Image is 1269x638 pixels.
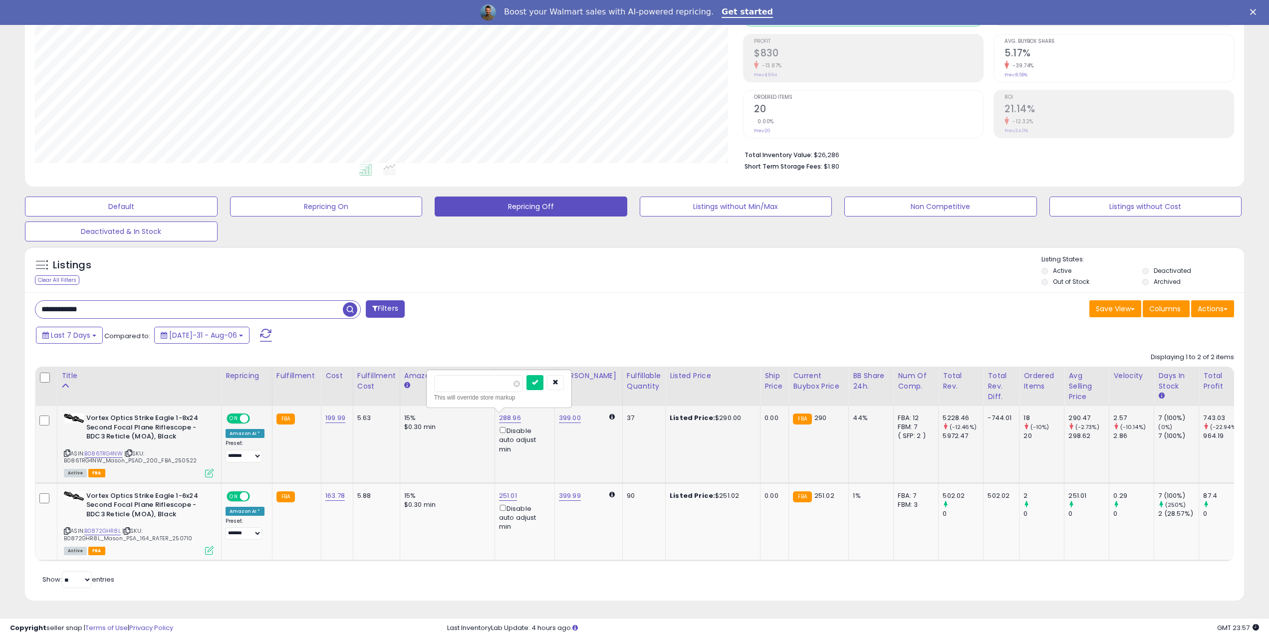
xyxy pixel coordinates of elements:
a: Privacy Policy [129,623,173,633]
div: Ship Price [764,371,784,392]
small: (-22.94%) [1210,423,1238,431]
div: 5.63 [357,414,392,423]
b: Listed Price: [670,413,715,423]
small: Days In Stock. [1158,392,1164,401]
button: Default [25,197,218,216]
button: Filters [366,300,405,318]
div: 5228.46 [943,414,983,423]
a: Get started [722,7,773,18]
div: Disable auto adjust min [499,425,547,454]
b: Vortex Optics Strike Eagle 1-6x24 Second Focal Plane Riflescope - BDC3 Reticle (MOA), Black [86,491,208,522]
strong: Copyright [10,623,46,633]
div: ASIN: [64,491,214,554]
a: B086TRG4NW [84,449,123,458]
a: 399.00 [559,413,581,423]
b: Vortex Optics Strike Eagle 1-8x24 Second Focal Plane Riflescope - BDC3 Reticle (MOA), Black [86,414,208,444]
div: 20 [1023,431,1064,440]
small: Prev: 8.58% [1005,72,1027,78]
div: This will override store markup [434,393,564,403]
span: 2025-08-14 23:57 GMT [1217,623,1259,633]
div: $290.00 [670,414,753,423]
span: [DATE]-31 - Aug-06 [169,330,237,340]
div: Preset: [226,518,264,540]
div: 298.62 [1068,431,1109,440]
b: Short Term Storage Fees: [745,162,822,171]
div: 1% [853,491,886,500]
div: Velocity [1113,371,1150,381]
div: Boost your Walmart sales with AI-powered repricing. [504,7,714,17]
small: FBA [793,414,811,425]
div: 0.00 [764,491,781,500]
div: Fulfillable Quantity [627,371,661,392]
h5: Listings [53,258,91,272]
button: Non Competitive [844,197,1037,216]
button: [DATE]-31 - Aug-06 [154,327,250,344]
img: Profile image for Adrian [480,4,496,20]
div: 0 [943,509,983,518]
label: Active [1053,266,1071,275]
div: Close [1250,9,1260,15]
button: Repricing Off [435,197,627,216]
div: $0.30 min [404,500,487,509]
div: 90 [627,491,658,500]
span: Profit [754,39,983,44]
div: -744.01 [988,414,1012,423]
div: 0.00 [764,414,781,423]
div: 0.29 [1113,491,1154,500]
small: FBA [276,491,295,502]
span: | SKU: B0872GHR8L_Mason_PSA_164_RATER_250710 [64,527,192,542]
div: Avg Selling Price [1068,371,1105,402]
div: FBM: 3 [898,500,931,509]
span: OFF [249,492,264,500]
label: Out of Stock [1053,277,1089,286]
a: 163.78 [325,491,345,501]
span: 290 [814,413,826,423]
img: 31AKjYBwcIL._SL40_.jpg [64,414,84,423]
div: 5.88 [357,491,392,500]
div: 44% [853,414,886,423]
small: Amazon Fees. [404,381,410,390]
div: Disable auto adjust min [499,503,547,532]
span: Last 7 Days [51,330,90,340]
h2: $830 [754,47,983,61]
a: 288.96 [499,413,521,423]
button: Listings without Cost [1049,197,1242,216]
div: 15% [404,414,487,423]
b: Total Inventory Value: [745,151,812,159]
div: 87.4 [1203,491,1244,500]
div: ASIN: [64,414,214,476]
div: Amazon AI * [226,429,264,438]
div: Num of Comp. [898,371,934,392]
div: BB Share 24h. [853,371,889,392]
div: Last InventoryLab Update: 4 hours ago. [447,624,1259,633]
div: [PERSON_NAME] [559,371,618,381]
a: 199.99 [325,413,345,423]
span: FBA [88,547,105,555]
div: Preset: [226,440,264,462]
small: (0%) [1158,423,1172,431]
a: B0872GHR8L [84,527,121,535]
small: Prev: $964 [754,72,777,78]
small: FBA [793,491,811,502]
div: 2.86 [1113,431,1154,440]
img: 312fPHe-k4L._SL40_.jpg [64,491,84,501]
div: FBA: 7 [898,491,931,500]
h2: 20 [754,103,983,117]
a: Terms of Use [85,623,128,633]
div: Total Profit [1203,371,1240,392]
small: (-10.14%) [1120,423,1146,431]
small: FBA [276,414,295,425]
button: Listings without Min/Max [640,197,832,216]
div: 0 [1068,509,1109,518]
span: 251.02 [814,491,834,500]
div: Displaying 1 to 2 of 2 items [1151,353,1234,362]
span: ROI [1005,95,1234,100]
div: Clear All Filters [35,275,79,285]
div: Total Rev. Diff. [988,371,1015,402]
div: Amazon Fees [404,371,491,381]
small: (-12.46%) [950,423,977,431]
span: All listings currently available for purchase on Amazon [64,469,87,477]
small: -39.74% [1009,62,1034,69]
span: Avg. Buybox Share [1005,39,1234,44]
div: ( SFP: 2 ) [898,431,931,440]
